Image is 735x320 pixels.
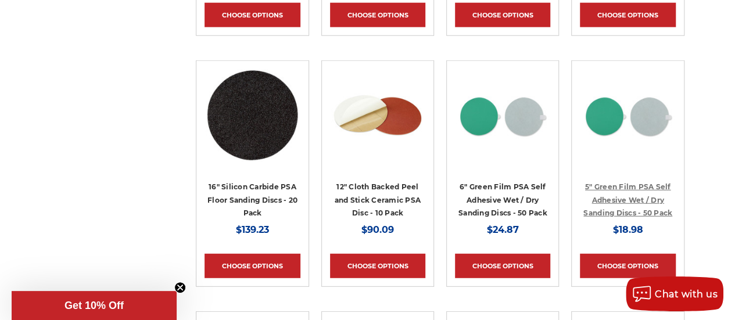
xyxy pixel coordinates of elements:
[330,3,425,27] a: Choose Options
[626,276,723,311] button: Chat with us
[613,224,643,235] span: $18.98
[455,3,550,27] a: Choose Options
[206,69,299,162] img: Silicon Carbide 16" PSA Floor Sanding Disc
[335,182,421,217] a: 12" Cloth Backed Peel and Stick Ceramic PSA Disc - 10 Pack
[330,254,425,278] a: Choose Options
[580,3,675,27] a: Choose Options
[580,254,675,278] a: Choose Options
[583,182,672,217] a: 5" Green Film PSA Self Adhesive Wet / Dry Sanding Discs - 50 Pack
[487,224,519,235] span: $24.87
[330,69,425,164] a: 8 inch self adhesive sanding disc ceramic
[205,69,300,164] a: Silicon Carbide 16" PSA Floor Sanding Disc
[205,3,300,27] a: Choose Options
[455,254,550,278] a: Choose Options
[582,69,675,162] img: 5-inch 80-grit durable green film PSA disc for grinding and paint removal on coated surfaces
[236,224,269,235] span: $139.23
[64,300,124,311] span: Get 10% Off
[361,224,394,235] span: $90.09
[655,289,718,300] span: Chat with us
[207,182,297,217] a: 16" Silicon Carbide PSA Floor Sanding Discs - 20 Pack
[580,69,675,164] a: 5-inch 80-grit durable green film PSA disc for grinding and paint removal on coated surfaces
[456,69,549,162] img: 6-inch 600-grit green film PSA disc with green polyester film backing for metal grinding and bare...
[205,254,300,278] a: Choose Options
[174,282,186,293] button: Close teaser
[455,69,550,164] a: 6-inch 600-grit green film PSA disc with green polyester film backing for metal grinding and bare...
[458,182,547,217] a: 6" Green Film PSA Self Adhesive Wet / Dry Sanding Discs - 50 Pack
[331,69,424,162] img: 8 inch self adhesive sanding disc ceramic
[12,291,177,320] div: Get 10% OffClose teaser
